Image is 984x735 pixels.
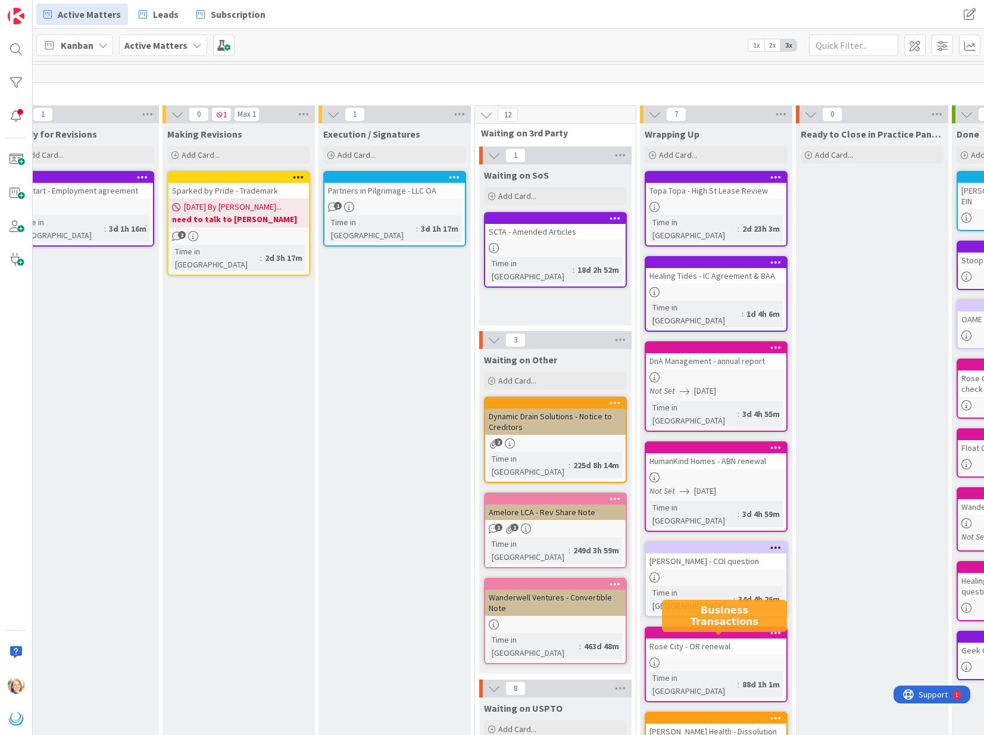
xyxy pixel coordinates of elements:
[764,39,780,51] span: 2x
[260,251,262,264] span: :
[581,640,622,653] div: 463d 48m
[262,251,305,264] div: 2d 3h 17m
[189,107,209,122] span: 0
[645,341,788,432] a: DnA Management - annual reportNot Set[DATE]Time in [GEOGRAPHIC_DATA]:3d 4h 55m
[238,111,256,117] div: Max 1
[645,541,788,617] a: [PERSON_NAME] - COI questionTime in [GEOGRAPHIC_DATA]:34d 4h 26m
[338,150,376,160] span: Add Card...
[172,245,260,271] div: Time in [GEOGRAPHIC_DATA]
[13,172,153,198] div: Hotstart - Employment agreement
[489,452,568,478] div: Time in [GEOGRAPHIC_DATA]
[694,485,716,497] span: [DATE]
[646,183,786,198] div: Topa Topa - High St Lease Review
[738,222,739,235] span: :
[645,441,788,532] a: HumanKind Homes - ABN renewalNot Set[DATE]Time in [GEOGRAPHIC_DATA]:3d 4h 59m
[16,216,104,242] div: Time in [GEOGRAPHIC_DATA]
[645,256,788,332] a: Healing Tides - IC Agreement & BAATime in [GEOGRAPHIC_DATA]:1d 4h 6m
[485,590,626,616] div: Wanderwell Ventures - Convertible Note
[485,398,626,435] div: Dynamic Drain Solutions - Notice to Creditors
[738,407,739,421] span: :
[498,191,536,201] span: Add Card...
[645,171,788,247] a: Topa Topa - High St Lease ReviewTime in [GEOGRAPHIC_DATA]:2d 23h 3m
[649,216,738,242] div: Time in [GEOGRAPHIC_DATA]
[815,150,853,160] span: Add Card...
[345,107,365,122] span: 1
[61,38,93,52] span: Kanban
[485,579,626,616] div: Wanderwell Ventures - Convertible Note
[659,150,697,160] span: Add Card...
[646,628,786,654] div: Rose City - OR renewal
[739,507,783,521] div: 3d 4h 59m
[167,128,242,140] span: Making Revisions
[484,702,563,714] span: Waiting on USPTO
[646,268,786,284] div: Healing Tides - IC Agreement & BAA
[334,202,342,210] span: 1
[649,385,675,396] i: Not Set
[739,222,783,235] div: 2d 23h 3m
[649,671,738,697] div: Time in [GEOGRAPHIC_DATA]
[495,524,502,531] span: 1
[649,301,742,327] div: Time in [GEOGRAPHIC_DATA]
[739,407,783,421] div: 3d 4h 55m
[484,354,557,366] span: Waiting on Other
[62,5,65,14] div: 1
[498,375,536,386] span: Add Card...
[568,459,570,472] span: :
[481,127,621,139] span: Waiting on 3rd Party
[646,453,786,469] div: HumanKind Homes - ABN renewal
[484,493,627,568] a: Amelore LCA - Rev Share NoteTime in [GEOGRAPHIC_DATA]:249d 3h 59m
[25,2,54,16] span: Support
[168,172,309,198] div: Sparked by Pride - Trademark
[418,222,461,235] div: 3d 1h 17m
[505,333,526,347] span: 3
[801,128,944,140] span: Ready to Close in Practice Panther
[58,7,121,21] span: Active Matters
[328,216,416,242] div: Time in [GEOGRAPHIC_DATA]
[646,553,786,569] div: [PERSON_NAME] - COI question
[11,171,154,247] a: Hotstart - Employment agreementTime in [GEOGRAPHIC_DATA]:3d 1h 16m
[646,342,786,369] div: DnA Management - annual report
[489,633,579,659] div: Time in [GEOGRAPHIC_DATA]
[646,443,786,469] div: HumanKind Homes - ABN renewal
[666,107,686,122] span: 7
[106,222,149,235] div: 3d 1h 16m
[748,39,764,51] span: 1x
[153,7,179,21] span: Leads
[505,681,526,696] span: 8
[573,263,574,276] span: :
[739,678,783,691] div: 88d 1h 1m
[742,307,744,320] span: :
[172,213,305,225] b: need to talk to [PERSON_NAME]
[8,711,24,727] img: avatar
[324,172,465,198] div: Partners in Pilgrimage - LLC OA
[780,39,796,51] span: 3x
[733,593,735,606] span: :
[579,640,581,653] span: :
[168,183,309,198] div: Sparked by Pride - Trademark
[489,257,573,283] div: Time in [GEOGRAPHIC_DATA]
[484,397,627,483] a: Dynamic Drain Solutions - Notice to CreditorsTime in [GEOGRAPHIC_DATA]:225d 8h 14m
[649,586,733,612] div: Time in [GEOGRAPHIC_DATA]
[182,150,220,160] span: Add Card...
[26,150,64,160] span: Add Card...
[484,212,627,288] a: SCTA - Amended ArticlesTime in [GEOGRAPHIC_DATA]:18d 2h 52m
[738,507,739,521] span: :
[211,7,265,21] span: Subscription
[738,678,739,691] span: :
[132,4,186,25] a: Leads
[324,183,465,198] div: Partners in Pilgrimage - LLC OA
[646,257,786,284] div: Healing Tides - IC Agreement & BAA
[694,385,716,397] span: [DATE]
[8,8,24,24] img: Visit kanbanzone.com
[646,172,786,198] div: Topa Topa - High St Lease Review
[649,485,675,496] i: Not Set
[495,438,502,446] span: 2
[13,183,153,198] div: Hotstart - Employment agreement
[649,501,738,527] div: Time in [GEOGRAPHIC_DATA]
[498,108,518,122] span: 12
[323,128,420,140] span: Execution / Signatures
[568,544,570,557] span: :
[485,224,626,239] div: SCTA - Amended Articles
[36,4,128,25] a: Active Matters
[809,35,898,56] input: Quick Filter...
